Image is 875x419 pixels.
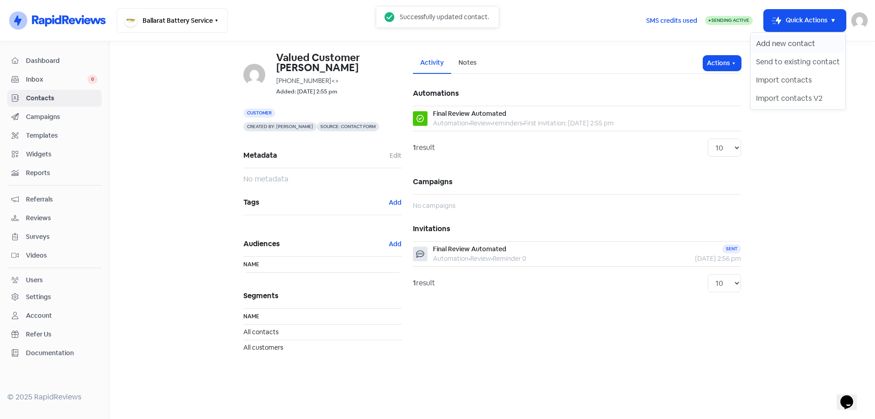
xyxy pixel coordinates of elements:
[243,149,389,162] span: Metadata
[851,12,868,29] img: User
[413,81,741,106] h5: Automations
[711,17,749,23] span: Sending Active
[7,345,102,362] a: Documentation
[638,15,705,25] a: SMS credits used
[388,239,402,249] button: Add
[433,254,526,264] div: Automation Review Reminder 0
[7,127,102,144] a: Templates
[7,326,102,343] a: Refer Us
[26,330,98,339] span: Refer Us
[26,292,51,302] div: Settings
[413,217,741,241] h5: Invitations
[317,122,379,131] span: Source: Contact form
[26,232,98,242] span: Surveys
[7,52,102,69] a: Dashboard
[26,75,87,84] span: Inbox
[7,165,102,181] a: Reports
[26,168,98,178] span: Reports
[7,109,102,125] a: Campaigns
[7,392,102,403] div: © 2025 RapidReviews
[26,275,43,285] div: Users
[413,170,741,194] h5: Campaigns
[26,213,98,223] span: Reviews
[331,77,339,85] span: <>
[751,89,845,108] button: Import contacts V2
[243,174,402,185] div: No metadata
[243,64,265,86] img: d41d8cd98f00b204e9800998ecf8427e
[703,56,741,71] button: Actions
[388,197,402,208] button: Add
[26,131,98,140] span: Templates
[837,383,866,410] iframe: chat widget
[26,195,98,204] span: Referrals
[7,146,102,163] a: Widgets
[413,202,455,210] span: No campaigns
[646,16,697,26] span: SMS credits used
[458,58,477,67] div: Notes
[26,348,98,358] span: Documentation
[276,52,402,72] h6: Valued Customer [PERSON_NAME]
[420,58,444,67] div: Activity
[413,278,435,289] div: result
[7,191,102,208] a: Referrals
[243,309,402,325] th: Name
[276,88,337,96] small: Added: [DATE] 2:55 pm
[26,112,98,122] span: Campaigns
[491,119,493,127] b: •
[751,71,845,89] button: Import contacts
[26,251,98,260] span: Videos
[7,307,102,324] a: Account
[243,237,388,251] span: Audiences
[26,150,98,159] span: Widgets
[751,53,845,71] button: Send to existing contact
[470,119,491,127] span: Review
[243,109,275,118] span: Customer
[433,245,506,253] span: Final Review Automated
[276,76,402,86] div: [PHONE_NUMBER]
[243,122,317,131] span: Created by: [PERSON_NAME]
[413,142,435,153] div: result
[26,311,52,321] div: Account
[764,10,846,31] button: Quick Actions
[722,244,741,253] div: Sent
[433,119,468,127] span: Automation
[468,119,470,127] b: •
[7,247,102,264] a: Videos
[643,254,741,264] div: [DATE] 2:56 pm
[243,284,402,308] h5: Segments
[243,328,278,336] span: All contacts
[243,343,283,352] span: All customers
[26,93,98,103] span: Contacts
[7,90,102,107] a: Contacts
[7,228,102,245] a: Surveys
[243,257,402,273] th: Name
[7,272,102,289] a: Users
[433,109,506,119] div: Final Review Automated
[468,254,470,263] b: •
[522,119,524,127] b: •
[491,254,493,263] b: •
[117,8,228,33] button: Ballarat Battery Service
[87,75,98,84] span: 0
[400,12,489,22] div: Successfully updated contact.
[243,196,388,209] span: Tags
[493,119,522,127] span: reminders
[413,278,416,288] strong: 1
[7,71,102,88] a: Inbox 0
[705,15,753,26] a: Sending Active
[7,210,102,227] a: Reviews
[413,143,416,152] strong: 1
[751,35,845,53] button: Add new contact
[7,289,102,305] a: Settings
[26,56,98,66] span: Dashboard
[524,119,614,127] span: First invitation: [DATE] 2:55 pm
